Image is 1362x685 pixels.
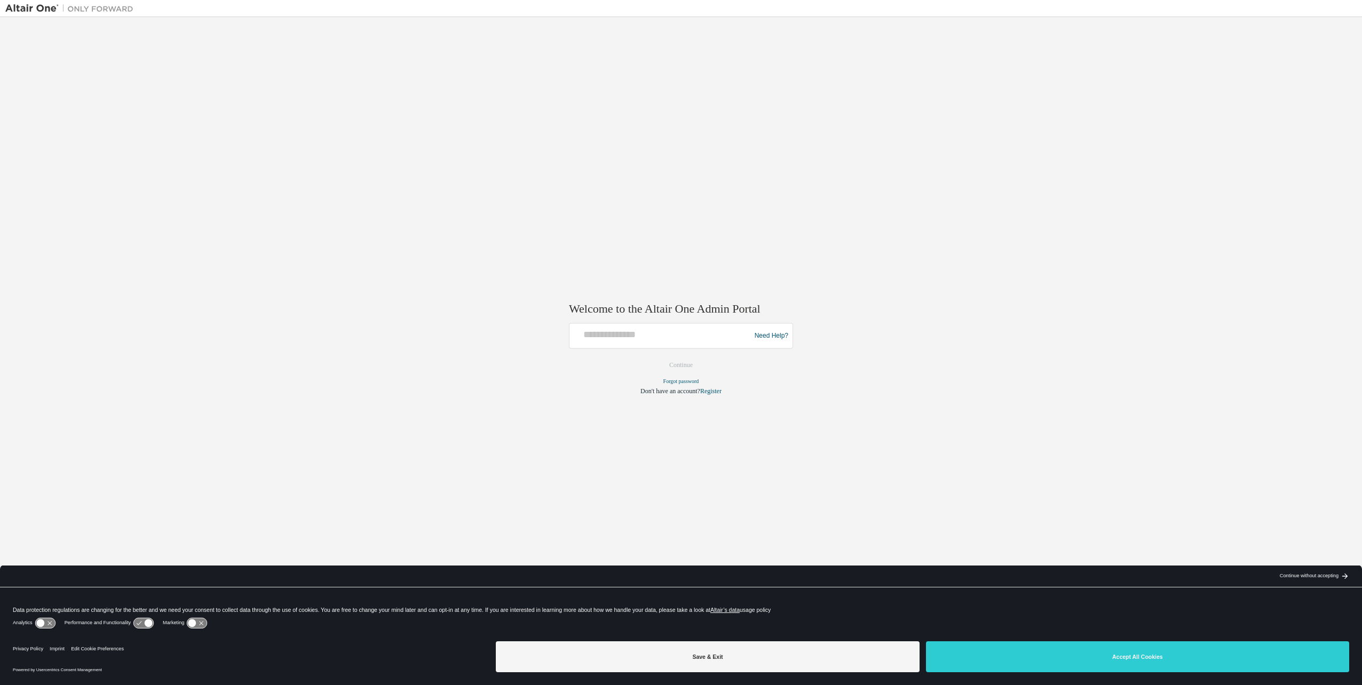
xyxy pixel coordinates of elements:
a: Register [700,388,722,395]
h2: Welcome to the Altair One Admin Portal [569,301,793,316]
img: Altair One [5,3,139,14]
span: Don't have an account? [640,388,700,395]
a: Forgot password [663,379,699,385]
